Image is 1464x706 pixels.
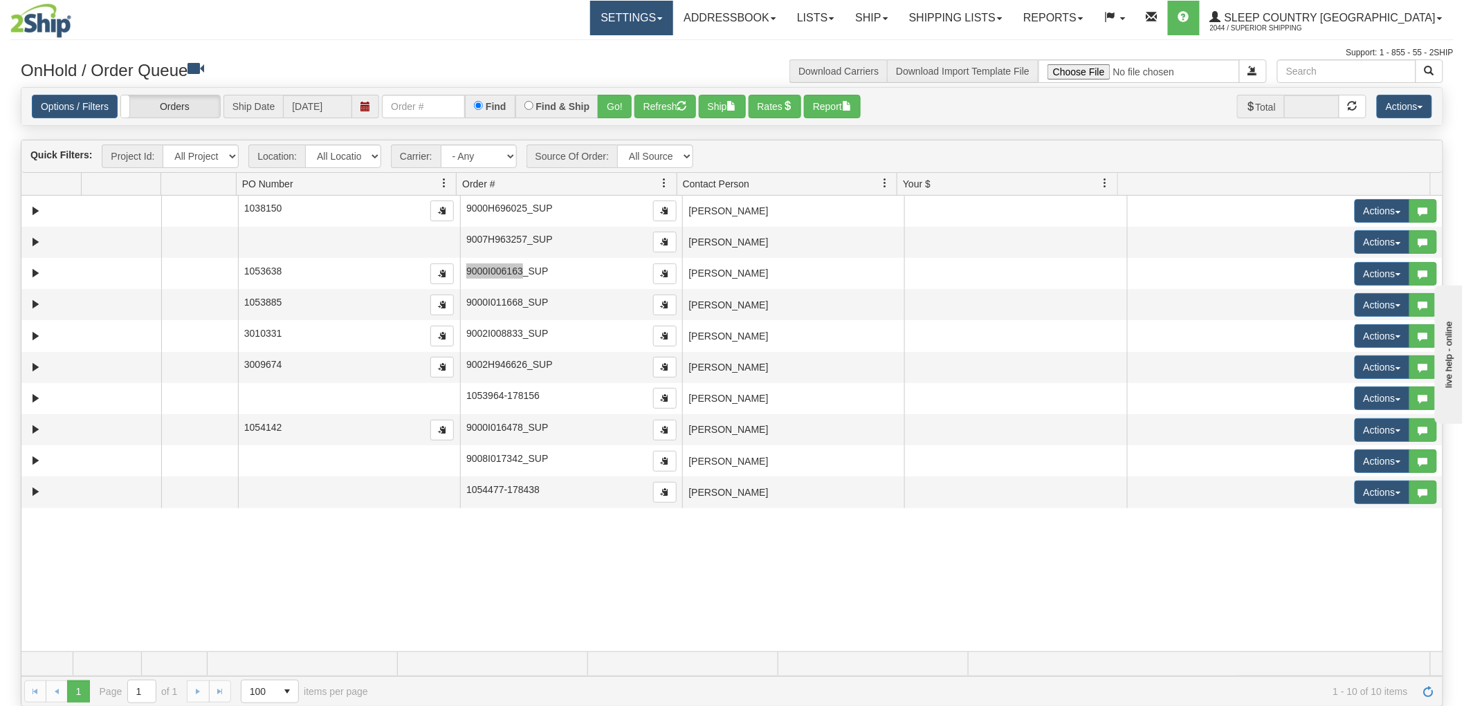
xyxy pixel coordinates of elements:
span: items per page [241,680,368,703]
a: Expand [27,359,44,376]
button: Copy to clipboard [430,420,454,440]
button: Copy to clipboard [430,201,454,221]
span: 3009674 [244,359,282,370]
span: 9000I006163_SUP [466,266,548,277]
span: 1038150 [244,203,282,214]
span: PO Number [242,177,293,191]
button: Copy to clipboard [653,232,677,252]
span: Project Id: [102,145,163,168]
a: Expand [27,328,44,345]
a: Contact Person filter column settings [873,171,897,195]
span: Source Of Order: [527,145,618,168]
span: 9000I016478_SUP [466,422,548,433]
button: Copy to clipboard [653,201,677,221]
button: Actions [1355,387,1410,410]
button: Actions [1355,199,1410,223]
span: Page of 1 [100,680,178,703]
a: Sleep Country [GEOGRAPHIC_DATA] 2044 / Superior Shipping [1200,1,1453,35]
span: 3010331 [244,328,282,339]
button: Copy to clipboard [430,357,454,378]
button: Copy to clipboard [653,420,677,440]
a: Expand [27,421,44,438]
a: Settings [590,1,673,35]
img: logo2044.jpg [10,3,71,38]
span: 9008I017342_SUP [466,453,548,464]
a: Your $ filter column settings [1094,171,1117,195]
label: Find [486,102,506,111]
a: Expand [27,452,44,470]
span: 1054477-178438 [466,484,540,495]
button: Search [1416,59,1443,83]
span: 9007H963257_SUP [466,234,553,245]
a: Expand [27,265,44,282]
a: Options / Filters [32,95,118,118]
button: Actions [1355,355,1410,379]
div: Support: 1 - 855 - 55 - 2SHIP [10,47,1454,59]
td: [PERSON_NAME] [682,414,904,445]
td: [PERSON_NAME] [682,476,904,508]
button: Actions [1355,230,1410,254]
input: Search [1277,59,1416,83]
span: 9000H696025_SUP [466,203,553,214]
span: Total [1237,95,1285,118]
a: Expand [27,203,44,220]
button: Copy to clipboard [653,295,677,315]
span: Contact Person [683,177,750,191]
span: select [276,680,298,703]
span: Location: [248,145,305,168]
td: [PERSON_NAME] [682,196,904,227]
span: 1053964-178156 [466,390,540,401]
span: 1054142 [244,422,282,433]
span: 9000I011668_SUP [466,297,548,308]
span: Order # [462,177,495,191]
button: Copy to clipboard [653,263,677,284]
span: 1053885 [244,297,282,308]
a: Expand [27,483,44,501]
button: Copy to clipboard [430,263,454,284]
input: Order # [382,95,465,118]
td: [PERSON_NAME] [682,289,904,320]
td: [PERSON_NAME] [682,258,904,289]
iframe: chat widget [1432,282,1463,423]
a: PO Number filter column settings [432,171,456,195]
button: Copy to clipboard [653,388,677,409]
span: 100 [250,685,268,698]
button: Actions [1355,324,1410,348]
button: Copy to clipboard [653,326,677,346]
div: live help - online [10,12,128,22]
a: Refresh [1418,680,1440,703]
h3: OnHold / Order Queue [21,59,722,80]
button: Report [804,95,861,118]
span: 1053638 [244,266,282,277]
button: Actions [1355,481,1410,504]
button: Copy to clipboard [430,295,454,315]
a: Download Import Template File [896,66,1030,77]
span: Page sizes drop down [241,680,299,703]
button: Actions [1355,418,1410,442]
button: Copy to clipboard [653,357,677,378]
span: Page 1 [67,680,89,703]
span: 9002I008833_SUP [466,328,548,339]
button: Actions [1355,262,1410,286]
a: Expand [27,390,44,407]
a: Reports [1013,1,1094,35]
button: Copy to clipboard [430,326,454,346]
a: Download Carriers [798,66,879,77]
button: Actions [1355,293,1410,317]
button: Ship [699,95,746,118]
button: Actions [1377,95,1432,118]
a: Shipping lists [899,1,1013,35]
button: Go! [598,95,632,118]
span: Sleep Country [GEOGRAPHIC_DATA] [1221,12,1436,24]
span: Your $ [903,177,931,191]
a: Ship [845,1,898,35]
div: grid toolbar [21,140,1443,173]
a: Order # filter column settings [653,171,677,195]
span: 9002H946626_SUP [466,359,553,370]
td: [PERSON_NAME] [682,227,904,258]
button: Rates [749,95,802,118]
input: Import [1038,59,1240,83]
a: Addressbook [673,1,787,35]
label: Find & Ship [536,102,590,111]
button: Copy to clipboard [653,482,677,503]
